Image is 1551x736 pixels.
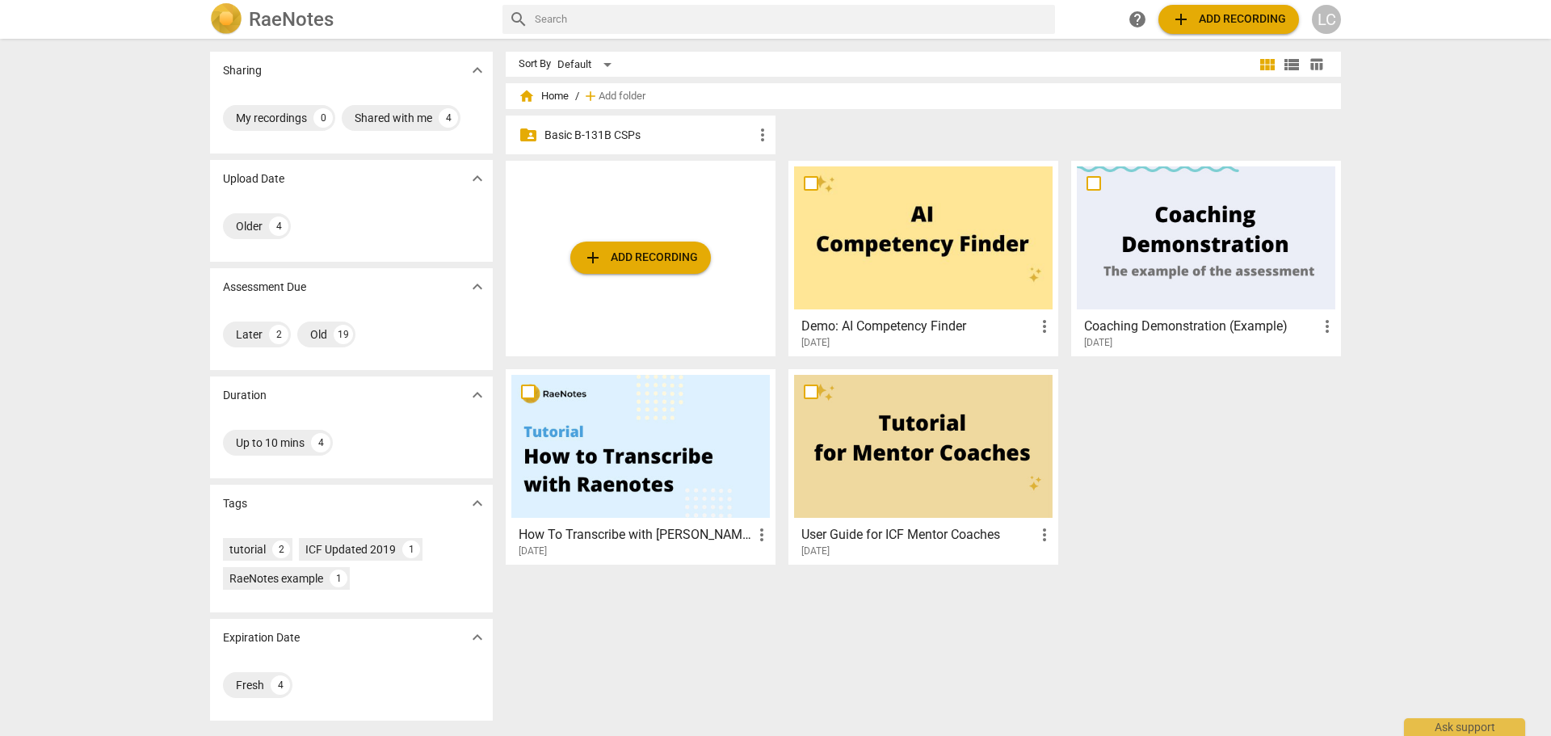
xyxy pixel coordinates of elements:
span: [DATE] [801,336,830,350]
div: Old [310,326,327,343]
div: Fresh [236,677,264,693]
button: Upload [1158,5,1299,34]
div: 4 [439,108,458,128]
div: Later [236,326,263,343]
div: tutorial [229,541,266,557]
a: Help [1123,5,1152,34]
span: add [583,248,603,267]
span: view_list [1282,55,1301,74]
a: How To Transcribe with [PERSON_NAME][DATE] [511,375,770,557]
p: Tags [223,495,247,512]
span: more_vert [752,525,771,545]
div: 19 [334,325,353,344]
span: expand_more [468,385,487,405]
span: search [509,10,528,29]
span: expand_more [468,61,487,80]
button: Show more [465,58,490,82]
div: RaeNotes example [229,570,323,587]
img: Logo [210,3,242,36]
button: Show more [465,625,490,650]
button: Tile view [1255,53,1280,77]
button: Show more [465,491,490,515]
button: Show more [465,383,490,407]
span: expand_more [468,494,487,513]
span: help [1128,10,1147,29]
h3: Demo: AI Competency Finder [801,317,1035,336]
span: expand_more [468,169,487,188]
p: Sharing [223,62,262,79]
span: [DATE] [519,545,547,558]
button: LC [1312,5,1341,34]
span: Add folder [599,90,645,103]
span: [DATE] [801,545,830,558]
a: Coaching Demonstration (Example)[DATE] [1077,166,1335,349]
p: Duration [223,387,267,404]
a: LogoRaeNotes [210,3,490,36]
span: home [519,88,535,104]
span: Add recording [583,248,698,267]
div: Default [557,52,617,78]
span: more_vert [753,125,772,145]
div: 0 [313,108,333,128]
h3: User Guide for ICF Mentor Coaches [801,525,1035,545]
div: 2 [272,540,290,558]
input: Search [535,6,1049,32]
span: [DATE] [1084,336,1112,350]
span: table_chart [1309,57,1324,72]
button: Upload [570,242,711,274]
span: view_module [1258,55,1277,74]
p: Expiration Date [223,629,300,646]
div: Up to 10 mins [236,435,305,451]
p: Basic B-131B CSPs [544,127,753,144]
div: Ask support [1404,718,1525,736]
span: expand_more [468,628,487,647]
span: add [582,88,599,104]
span: more_vert [1035,317,1054,336]
h3: How To Transcribe with RaeNotes [519,525,752,545]
div: My recordings [236,110,307,126]
h3: Coaching Demonstration (Example) [1084,317,1318,336]
span: expand_more [468,277,487,297]
span: / [575,90,579,103]
div: 4 [269,217,288,236]
div: ICF Updated 2019 [305,541,396,557]
div: 4 [311,433,330,452]
div: Older [236,218,263,234]
div: Sort By [519,58,551,70]
h2: RaeNotes [249,8,334,31]
button: Show more [465,275,490,299]
span: more_vert [1035,525,1054,545]
span: add [1171,10,1191,29]
p: Upload Date [223,170,284,187]
span: folder_shared [519,125,538,145]
a: Demo: AI Competency Finder[DATE] [794,166,1053,349]
div: 4 [271,675,290,695]
div: 2 [269,325,288,344]
button: Show more [465,166,490,191]
div: Shared with me [355,110,432,126]
div: 1 [330,570,347,587]
span: Add recording [1171,10,1286,29]
a: User Guide for ICF Mentor Coaches[DATE] [794,375,1053,557]
span: more_vert [1318,317,1337,336]
p: Assessment Due [223,279,306,296]
span: Home [519,88,569,104]
button: List view [1280,53,1304,77]
div: 1 [402,540,420,558]
button: Table view [1304,53,1328,77]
